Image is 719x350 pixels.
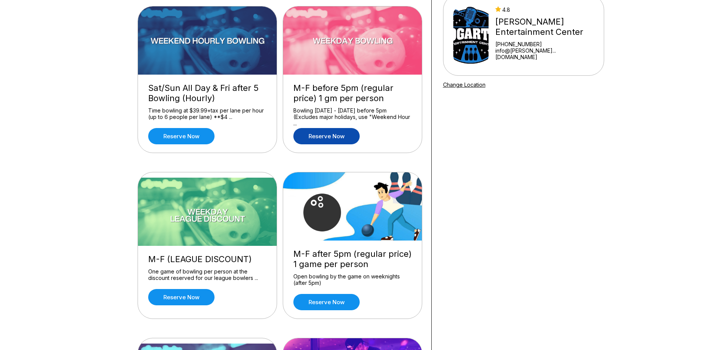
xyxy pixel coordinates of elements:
div: M-F (LEAGUE DISCOUNT) [148,254,266,264]
img: M-F after 5pm (regular price) 1 game per person [283,172,423,241]
div: [PHONE_NUMBER] [495,41,594,47]
div: [PERSON_NAME] Entertainment Center [495,17,594,37]
a: Change Location [443,81,486,88]
div: One game of bowling per person at the discount reserved for our league bowlers ... [148,268,266,281]
a: Reserve now [293,294,360,310]
div: M-F after 5pm (regular price) 1 game per person [293,249,412,269]
div: Open bowling by the game on weeknights (after 5pm) [293,273,412,286]
div: M-F before 5pm (regular price) 1 gm per person [293,83,412,103]
div: 4.8 [495,6,594,13]
a: info@[PERSON_NAME]...[DOMAIN_NAME] [495,47,594,60]
img: Sat/Sun All Day & Fri after 5 Bowling (Hourly) [138,6,277,75]
a: Reserve now [293,128,360,144]
img: M-F before 5pm (regular price) 1 gm per person [283,6,423,75]
a: Reserve now [148,289,215,305]
div: Sat/Sun All Day & Fri after 5 Bowling (Hourly) [148,83,266,103]
a: Reserve now [148,128,215,144]
div: Time bowling at $39.99+tax per lane per hour (up to 6 people per lane) **$4 ... [148,107,266,120]
img: Bogart's Entertainment Center [453,7,489,64]
img: M-F (LEAGUE DISCOUNT) [138,178,277,246]
div: Bowling [DATE] - [DATE] before 5pm (Excludes major holidays, use "Weekend Hour ... [293,107,412,120]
